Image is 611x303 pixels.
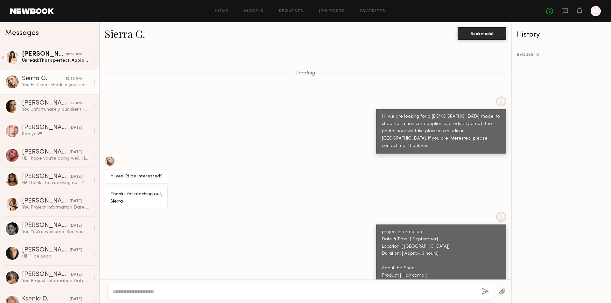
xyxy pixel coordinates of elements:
span: Messages [5,30,39,37]
a: Favorites [360,9,385,13]
a: Sierra G. [105,27,145,40]
div: You: Project Information Date & Time: [ September] Location: [ [GEOGRAPHIC_DATA]] Duration: [ App... [22,278,90,284]
div: See you!!! [22,131,90,137]
a: Home [215,9,229,13]
a: Models [244,9,263,13]
div: [PERSON_NAME] [22,51,65,58]
div: 10:28 AM [65,52,82,58]
div: [PERSON_NAME] [22,247,70,253]
div: [DATE] [70,272,82,278]
div: [DATE] [70,247,82,253]
div: [PERSON_NAME] [22,125,70,131]
div: [PERSON_NAME] [22,223,70,229]
div: [DATE] [70,296,82,302]
div: 10:17 AM [66,100,82,107]
div: [PERSON_NAME] [22,149,70,155]
span: Loading [296,71,315,76]
a: M [591,6,601,16]
div: Hi! Thanks for reaching out. I’m potentially interested. Would you let me know the date of the sh... [22,180,90,186]
div: You: Hi, I can schedule your casting at 3:30 pm [22,82,90,88]
div: Thanks for reaching out, Sierra [110,191,162,205]
div: [DATE] [70,125,82,131]
div: [DATE] [70,198,82,204]
div: Hi, I hope you’re doing well. I just wanted to follow up and ask if you have any update for me re... [22,155,90,162]
div: [PERSON_NAME] [22,100,66,107]
a: Requests [279,9,304,13]
div: History [517,31,606,38]
div: Hi! I’ll be soon [22,253,90,259]
div: 10:20 AM [66,76,82,82]
div: [DATE] [70,223,82,229]
a: Book model [458,31,506,36]
div: REQUESTS [517,53,606,57]
div: Unread: That’s perfect. Apologies again for the inconvenience, see you [DATE]! [22,58,90,64]
div: [PERSON_NAME] [22,174,70,180]
a: Job Posts [319,9,345,13]
div: [DATE] [70,149,82,155]
div: Sierra G. [22,76,66,82]
div: [PERSON_NAME] [22,198,70,204]
div: Hi, we are looking for a [DEMOGRAPHIC_DATA] model to shoot for a hair care appliance product (Com... [382,113,501,150]
div: [PERSON_NAME] [22,272,70,278]
div: [DATE] [70,174,82,180]
div: You: Project Information Date & Time: [ September] Location: [ [GEOGRAPHIC_DATA]] Duration: [ App... [22,204,90,210]
div: You: You're welcome. See you next week!! Thank you [22,229,90,235]
button: Book model [458,27,506,40]
div: Ksenia D. [22,296,70,302]
div: Hi yes I’d be interested:) [110,173,163,180]
div: You: Unfortunately, our client requires in-person casting. [22,107,90,113]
